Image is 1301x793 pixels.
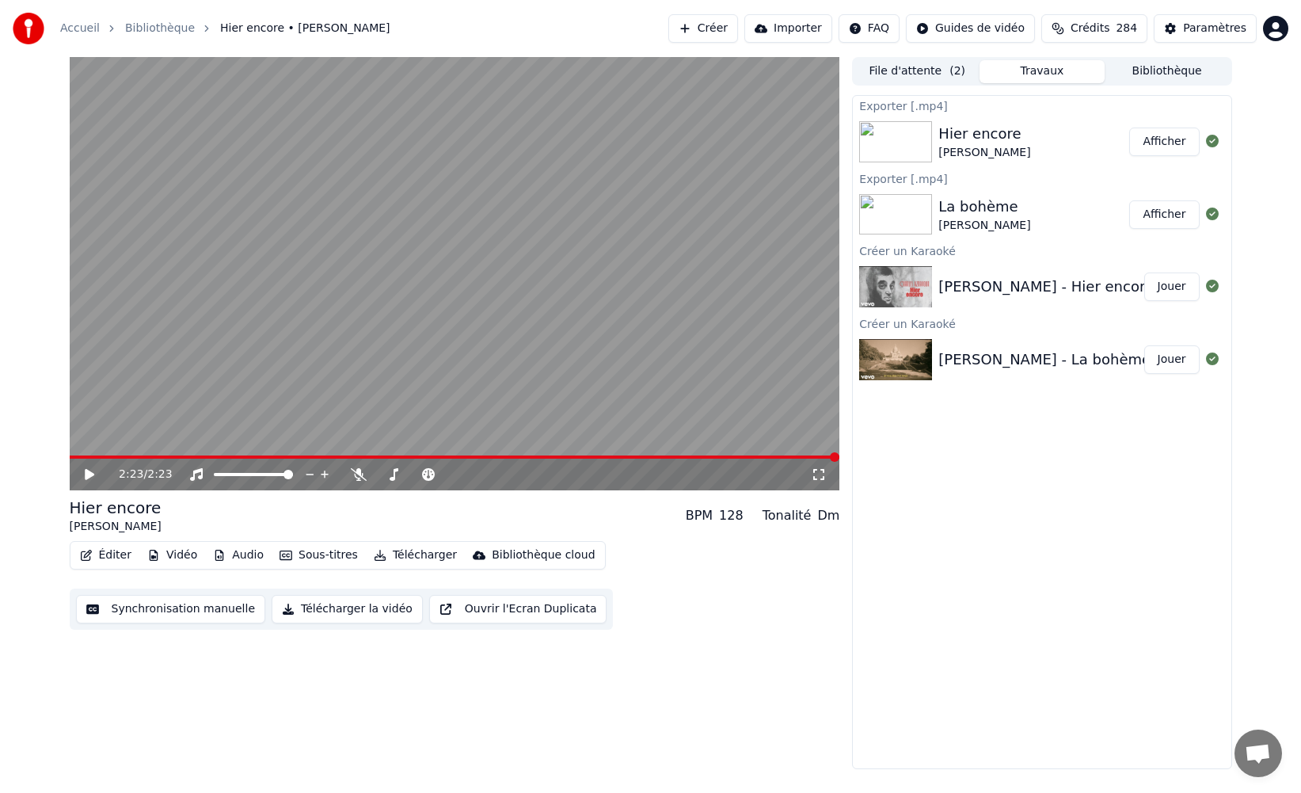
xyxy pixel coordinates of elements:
[668,14,738,43] button: Créer
[744,14,832,43] button: Importer
[74,544,138,566] button: Éditer
[938,349,1151,371] div: [PERSON_NAME] - La bohème
[119,467,157,482] div: /
[492,547,595,563] div: Bibliothèque cloud
[1144,345,1200,374] button: Jouer
[853,169,1231,188] div: Exporter [.mp4]
[13,13,44,44] img: youka
[854,60,980,83] button: File d'attente
[429,595,607,623] button: Ouvrir l'Ecran Duplicata
[1154,14,1257,43] button: Paramètres
[1105,60,1230,83] button: Bibliothèque
[141,544,204,566] button: Vidéo
[938,276,1154,298] div: [PERSON_NAME] - Hier encore
[60,21,390,36] nav: breadcrumb
[367,544,463,566] button: Télécharger
[1144,273,1200,301] button: Jouer
[272,595,423,623] button: Télécharger la vidéo
[125,21,195,36] a: Bibliothèque
[1071,21,1109,36] span: Crédits
[220,21,390,36] span: Hier encore • [PERSON_NAME]
[147,467,172,482] span: 2:23
[906,14,1035,43] button: Guides de vidéo
[817,506,839,525] div: Dm
[1129,128,1199,156] button: Afficher
[949,63,965,79] span: ( 2 )
[938,196,1030,218] div: La bohème
[938,145,1030,161] div: [PERSON_NAME]
[853,314,1231,333] div: Créer un Karaoké
[719,506,744,525] div: 128
[686,506,713,525] div: BPM
[70,497,162,519] div: Hier encore
[119,467,143,482] span: 2:23
[1183,21,1246,36] div: Paramètres
[839,14,900,43] button: FAQ
[273,544,364,566] button: Sous-titres
[853,96,1231,115] div: Exporter [.mp4]
[1234,730,1282,777] div: Ouvrir le chat
[60,21,100,36] a: Accueil
[70,519,162,535] div: [PERSON_NAME]
[938,218,1030,234] div: [PERSON_NAME]
[1116,21,1137,36] span: 284
[207,544,270,566] button: Audio
[853,241,1231,260] div: Créer un Karaoké
[1129,200,1199,229] button: Afficher
[938,123,1030,145] div: Hier encore
[763,506,812,525] div: Tonalité
[1041,14,1147,43] button: Crédits284
[980,60,1105,83] button: Travaux
[76,595,266,623] button: Synchronisation manuelle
